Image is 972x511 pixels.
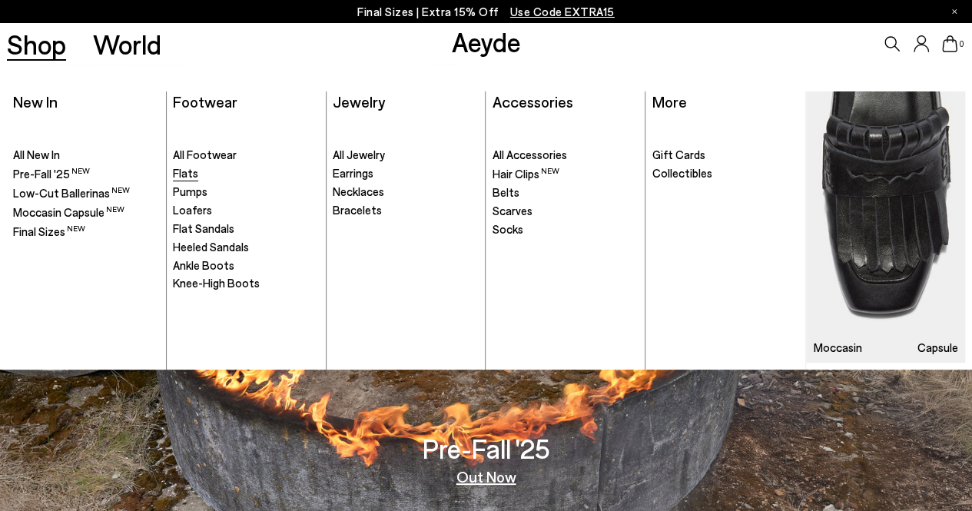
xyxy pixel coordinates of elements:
a: New In [13,92,58,111]
a: Aeyde [451,25,520,58]
a: More [652,92,687,111]
a: Shop [7,31,66,58]
a: Accessories [493,92,573,111]
a: Gift Cards [652,148,798,163]
span: Pumps [173,184,207,198]
span: Moccasin Capsule [13,205,124,219]
a: All New In [13,148,158,163]
a: Loafers [173,203,318,218]
span: Loafers [173,203,212,217]
a: Pre-Fall '25 [13,166,158,182]
span: Ankle Boots [173,258,234,272]
span: Collectibles [652,166,712,180]
span: Gift Cards [652,148,705,161]
a: All Footwear [173,148,318,163]
a: All Accessories [493,148,639,163]
a: Collectibles [652,166,798,181]
a: Knee-High Boots [173,276,318,291]
span: Final Sizes [13,224,85,238]
a: Final Sizes [13,224,158,240]
a: Necklaces [333,184,478,200]
img: Mobile_e6eede4d-78b8-4bd1-ae2a-4197e375e133_900x.jpg [806,91,965,363]
span: Pre-Fall '25 [13,167,90,181]
span: Belts [493,185,519,199]
span: 0 [957,40,965,48]
a: Heeled Sandals [173,240,318,255]
span: Scarves [493,204,532,217]
a: Flats [173,166,318,181]
a: Ankle Boots [173,258,318,274]
span: All Jewelry [333,148,385,161]
span: All Footwear [173,148,237,161]
span: Bracelets [333,203,382,217]
span: Necklaces [333,184,384,198]
a: Earrings [333,166,478,181]
span: Flats [173,166,198,180]
a: Scarves [493,204,639,219]
a: Belts [493,185,639,201]
span: All Accessories [493,148,567,161]
span: Socks [493,222,523,236]
span: Knee-High Boots [173,276,260,290]
a: 0 [942,35,957,52]
span: Navigate to /collections/ss25-final-sizes [510,5,615,18]
a: Jewelry [333,92,385,111]
a: Out Now [456,469,516,484]
span: Heeled Sandals [173,240,249,254]
a: Bracelets [333,203,478,218]
a: Flat Sandals [173,221,318,237]
span: Low-Cut Ballerinas [13,186,130,200]
a: Socks [493,222,639,237]
a: Moccasin Capsule [13,204,158,221]
a: Pumps [173,184,318,200]
h3: Moccasin [814,342,862,353]
a: Low-Cut Ballerinas [13,185,158,201]
span: Flat Sandals [173,221,234,235]
a: Moccasin Capsule [806,91,965,363]
h3: Capsule [917,342,958,353]
h3: Pre-Fall '25 [423,435,550,462]
a: All Jewelry [333,148,478,163]
span: Earrings [333,166,373,180]
p: Final Sizes | Extra 15% Off [357,2,615,22]
span: All New In [13,148,60,161]
a: Footwear [173,92,237,111]
a: Hair Clips [493,166,639,182]
a: World [93,31,161,58]
span: Hair Clips [493,167,559,181]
